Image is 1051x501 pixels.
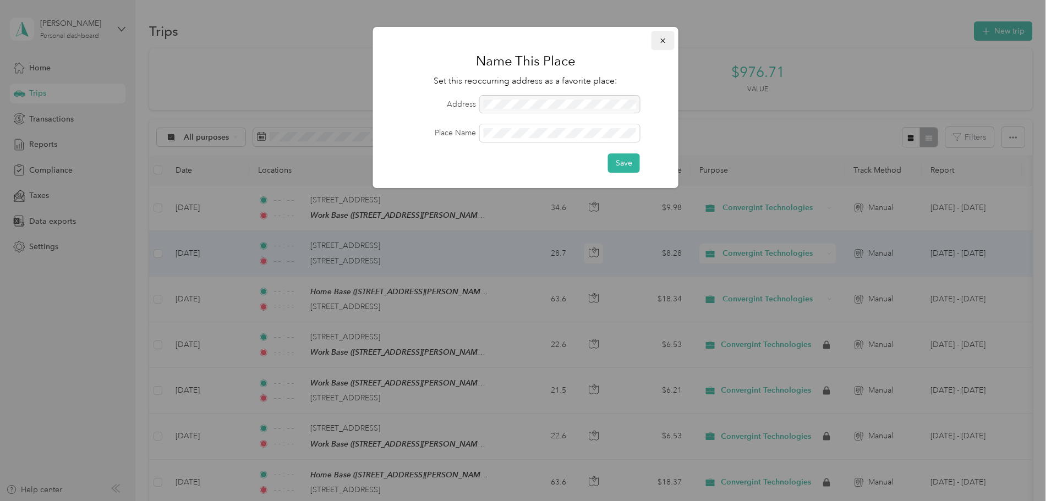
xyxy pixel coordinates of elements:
h1: Name This Place [388,48,663,74]
iframe: Everlance-gr Chat Button Frame [989,439,1051,501]
label: Place Name [388,127,476,139]
button: Save [608,153,640,173]
p: Set this reoccurring address as a favorite place: [388,74,663,88]
label: Address [388,98,476,110]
